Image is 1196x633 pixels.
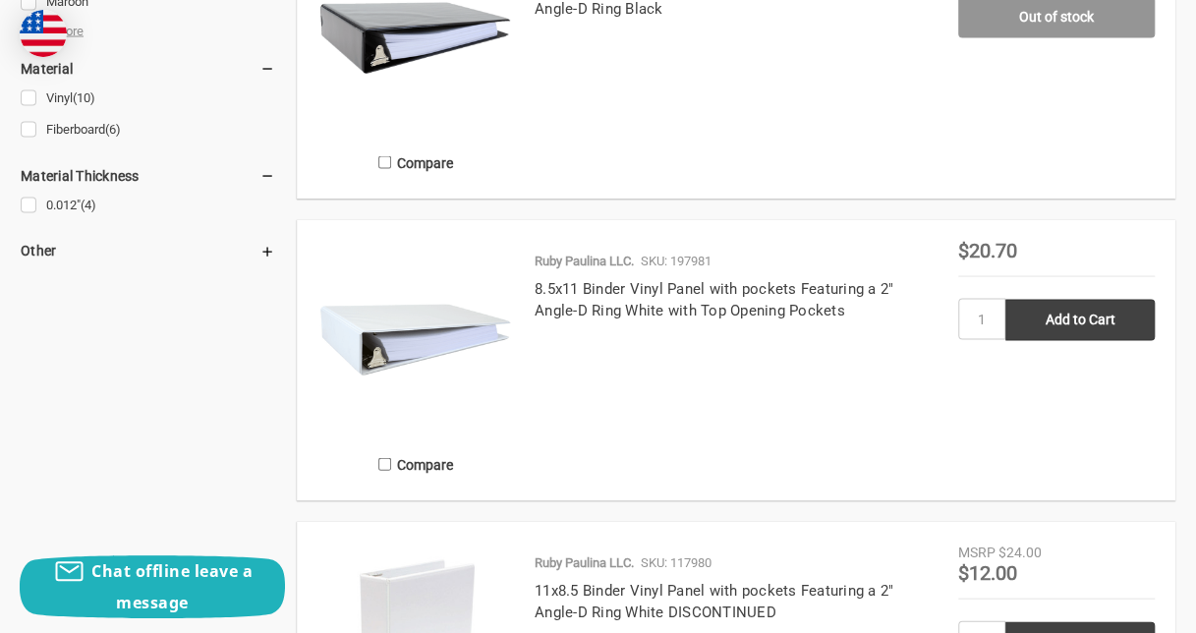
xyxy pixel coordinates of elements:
[958,239,1017,262] span: $20.70
[105,122,121,137] span: (6)
[21,193,275,219] a: 0.012"
[21,239,275,262] h5: Other
[958,543,996,563] div: MSRP
[21,86,275,112] a: Vinyl
[81,198,96,212] span: (4)
[535,252,634,271] p: Ruby Paulina LLC.
[21,22,84,41] span: Show More
[378,458,391,471] input: Compare
[91,560,253,613] span: Chat offline leave a message
[998,545,1042,560] span: $24.00
[641,252,712,271] p: SKU: 197981
[1005,300,1155,341] input: Add to Cart
[317,241,514,437] img: 8.5x11 Binder Vinyl Panel with pockets Featuring a 2" Angle-D Ring White
[378,156,391,169] input: Compare
[641,553,712,573] p: SKU: 117980
[535,553,634,573] p: Ruby Paulina LLC.
[20,555,285,618] button: Chat offline leave a message
[21,164,275,188] h5: Material Thickness
[317,146,514,179] label: Compare
[20,10,67,57] img: duty and tax information for United States
[21,117,275,144] a: Fiberboard
[958,561,1017,585] span: $12.00
[21,57,275,81] h5: Material
[535,582,893,622] a: 11x8.5 Binder Vinyl Panel with pockets Featuring a 2" Angle-D Ring White DISCONTINUED
[317,448,514,481] label: Compare
[535,280,893,320] a: 8.5x11 Binder Vinyl Panel with pockets Featuring a 2" Angle-D Ring White with Top Opening Pockets
[73,90,95,105] span: (10)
